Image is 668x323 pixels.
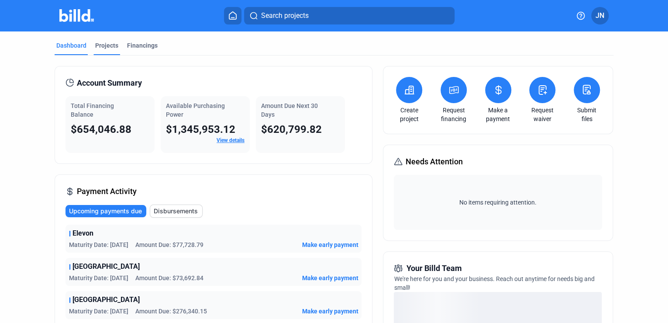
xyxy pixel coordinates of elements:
span: Maturity Date: [DATE] [69,274,128,282]
span: We're here for you and your business. Reach out anytime for needs big and small! [394,275,594,291]
button: Make early payment [302,307,358,316]
span: Total Financing Balance [71,102,114,118]
span: Amount Due: $77,728.79 [135,240,203,249]
a: Submit files [572,106,602,123]
span: JN [596,10,604,21]
span: $1,345,953.12 [166,123,235,135]
span: Elevon [72,228,93,239]
span: Maturity Date: [DATE] [69,240,128,249]
a: Request financing [438,106,469,123]
img: Billd Company Logo [59,9,94,22]
span: Your Billd Team [406,262,461,274]
a: Create project [394,106,424,123]
a: Make a payment [483,106,513,123]
div: Dashboard [56,41,86,50]
button: Upcoming payments due [65,205,146,217]
button: Search projects [244,7,455,24]
span: Needs Attention [405,156,462,168]
span: Amount Due Next 30 Days [261,102,318,118]
span: Disbursements [154,207,198,215]
button: Disbursements [150,205,203,218]
button: Make early payment [302,240,358,249]
button: Make early payment [302,274,358,282]
a: Request waiver [527,106,558,123]
span: Payment Activity [77,185,137,198]
span: $620,799.82 [261,123,322,135]
span: $654,046.88 [71,123,131,135]
span: Account Summary [77,77,142,89]
span: Amount Due: $73,692.84 [135,274,203,282]
span: [GEOGRAPHIC_DATA] [72,261,140,272]
span: No items requiring attention. [397,198,598,207]
div: Financings [127,41,158,50]
button: JN [591,7,609,24]
span: [GEOGRAPHIC_DATA] [72,295,140,305]
a: View details [217,137,244,143]
span: Available Purchasing Power [166,102,225,118]
span: Amount Due: $276,340.15 [135,307,207,316]
div: Projects [95,41,118,50]
span: Search projects [261,10,308,21]
span: Maturity Date: [DATE] [69,307,128,316]
span: Upcoming payments due [69,207,142,215]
